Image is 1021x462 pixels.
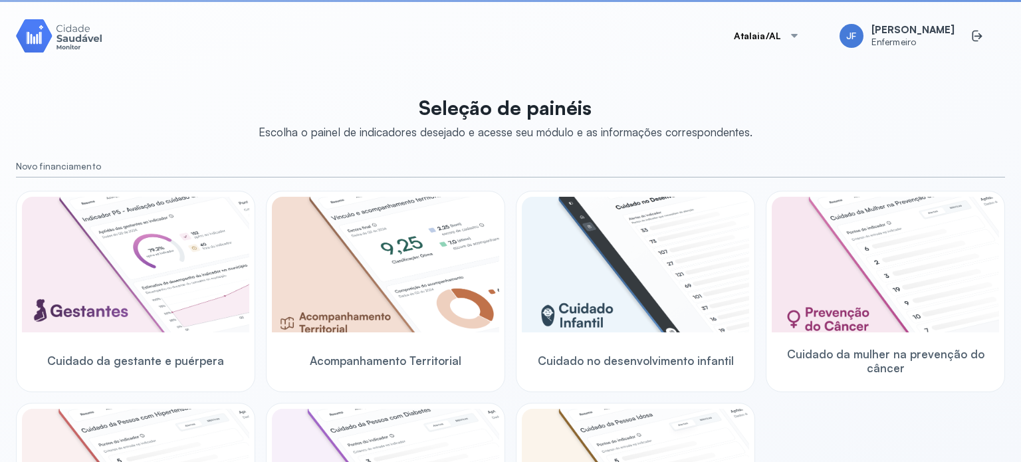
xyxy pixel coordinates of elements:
[272,197,499,332] img: territorial-monitoring.png
[259,96,752,120] p: Seleção de painéis
[310,354,461,368] span: Acompanhamento Territorial
[47,354,224,368] span: Cuidado da gestante e puérpera
[16,161,1005,172] small: Novo financiamento
[871,37,955,48] span: Enfermeiro
[259,125,752,139] div: Escolha o painel de indicadores desejado e acesse seu módulo e as informações correspondentes.
[871,24,955,37] span: [PERSON_NAME]
[16,17,102,55] img: Logotipo do produto Monitor
[772,197,999,332] img: woman-cancer-prevention-care.png
[772,347,999,376] span: Cuidado da mulher na prevenção do câncer
[846,31,856,42] span: JF
[522,197,749,332] img: child-development.png
[538,354,734,368] span: Cuidado no desenvolvimento infantil
[22,197,249,332] img: pregnants.png
[718,23,816,49] button: Atalaia/AL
